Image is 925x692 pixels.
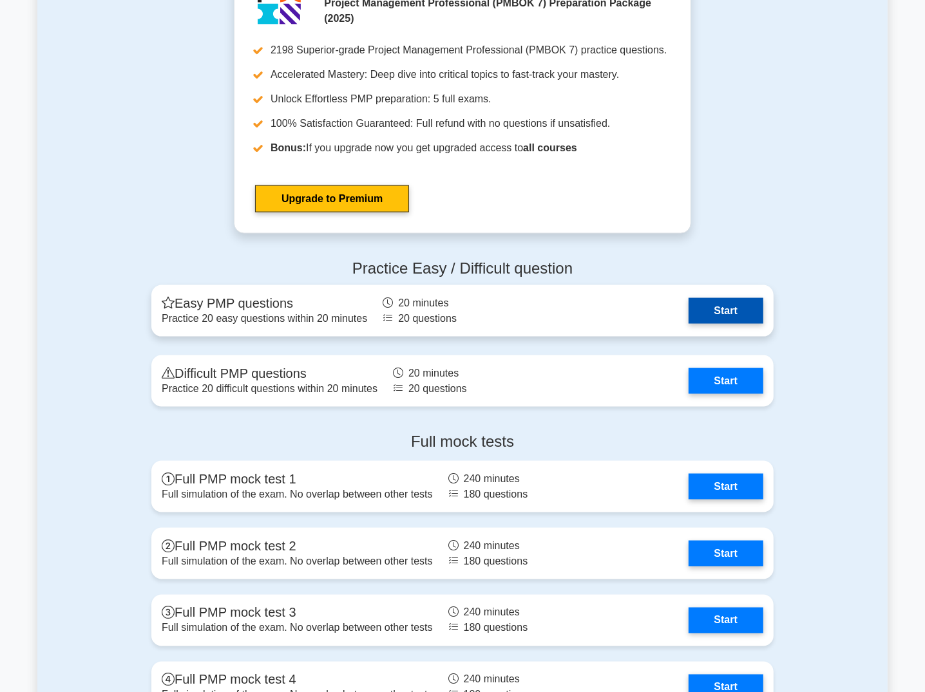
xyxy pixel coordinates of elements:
[689,608,763,633] a: Start
[255,185,409,212] a: Upgrade to Premium
[689,368,763,394] a: Start
[689,474,763,500] a: Start
[151,433,774,451] h4: Full mock tests
[151,259,774,278] h4: Practice Easy / Difficult question
[689,298,763,324] a: Start
[689,541,763,566] a: Start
